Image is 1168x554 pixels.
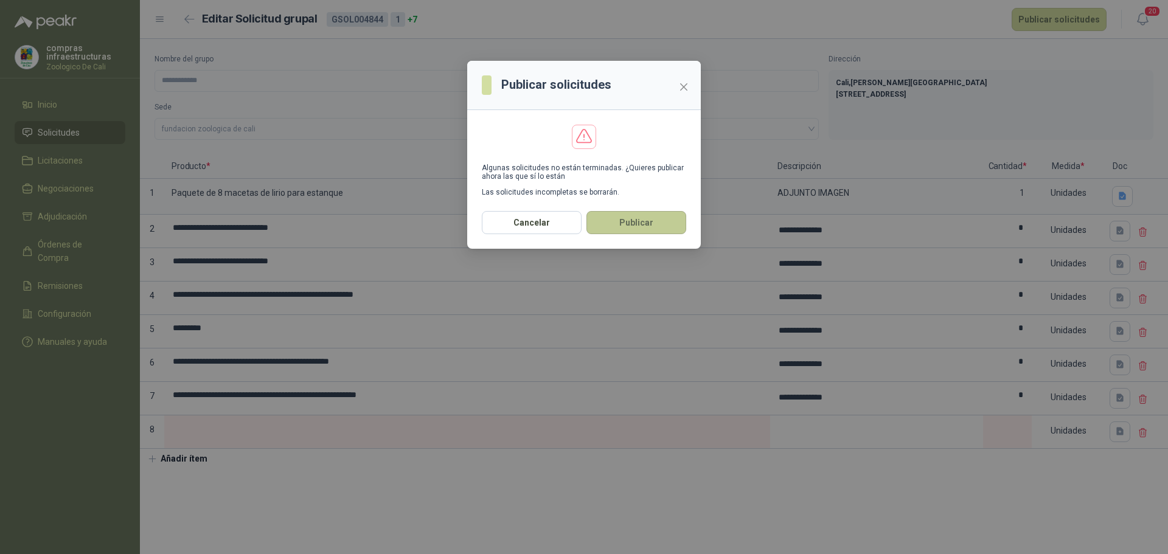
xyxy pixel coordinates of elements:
[674,77,693,97] button: Close
[501,75,611,94] h3: Publicar solicitudes
[482,164,686,181] p: Algunas solicitudes no están terminadas. ¿Quieres publicar ahora las que sí lo están
[679,82,689,92] span: close
[482,211,582,234] button: Cancelar
[586,211,686,234] button: Publicar
[482,188,686,196] p: Las solicitudes incompletas se borrarán.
